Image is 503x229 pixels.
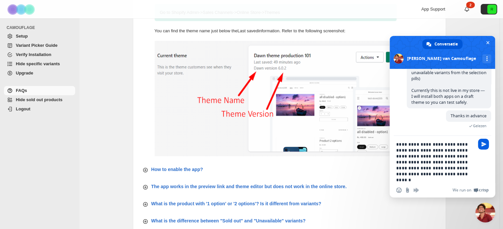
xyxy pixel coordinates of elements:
[151,200,321,207] p: What is the product with '1 option' or '2 options'? Is it different from variants?
[16,71,33,75] span: Upgrade
[16,88,27,93] span: FAQs
[16,106,30,111] span: Logout
[396,141,474,183] textarea: Typ een bericht...
[155,28,397,34] p: You can find the theme name just below the Last saved information. Refer to the following screens...
[473,124,487,128] span: Gelezen
[138,181,441,192] button: The app works in the preview link and theme editor but does not work in the online store.
[16,61,60,66] span: Hide specific variants
[138,215,441,227] button: What is the difference between "Sold out" and "Unavailable" variants?
[5,0,38,18] img: Camouflage
[151,217,306,224] p: What is the difference between "Sold out" and "Unavailable" variants?
[463,6,470,13] a: 2
[481,4,497,14] button: Avatar with initials R
[16,97,63,102] span: Hide sold out products
[453,187,488,193] a: We run onCrisp
[490,7,493,11] text: R
[4,95,75,104] a: Hide sold out products
[422,39,462,49] div: Conversatie
[453,187,471,193] span: We run on
[4,86,75,95] a: FAQs
[16,52,51,57] span: Verify Installation
[4,41,75,50] a: Variant Picker Guide
[478,139,489,150] span: Stuur
[484,39,491,46] span: Chat sluiten
[466,2,475,8] div: 2
[138,163,441,175] button: How to enable the app?
[451,113,487,119] span: Thanks in advance
[413,187,419,193] span: Audiobericht opnemen
[4,32,75,41] a: Setup
[7,25,76,30] span: CAMOUFLAGE
[138,198,441,210] button: What is the product with '1 option' or '2 options'? Is it different from variants?
[434,39,458,49] span: Conversatie
[4,50,75,59] a: Verify Installation
[151,166,203,173] p: How to enable the app?
[487,5,496,14] span: Avatar with initials R
[396,187,401,193] span: Emoji invoegen
[479,187,488,193] span: Crisp
[475,203,495,222] div: Chat sluiten
[4,69,75,78] a: Upgrade
[482,54,491,63] div: Meer kanalen
[151,183,347,190] p: The app works in the preview link and theme editor but does not work in the online store.
[405,187,410,193] span: Stuur een bestand
[16,43,57,48] span: Variant Picker Guide
[155,41,418,156] img: find-theme-name
[421,7,445,12] span: App Support
[4,104,75,114] a: Logout
[4,59,75,69] a: Hide specific variants
[16,34,28,39] span: Setup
